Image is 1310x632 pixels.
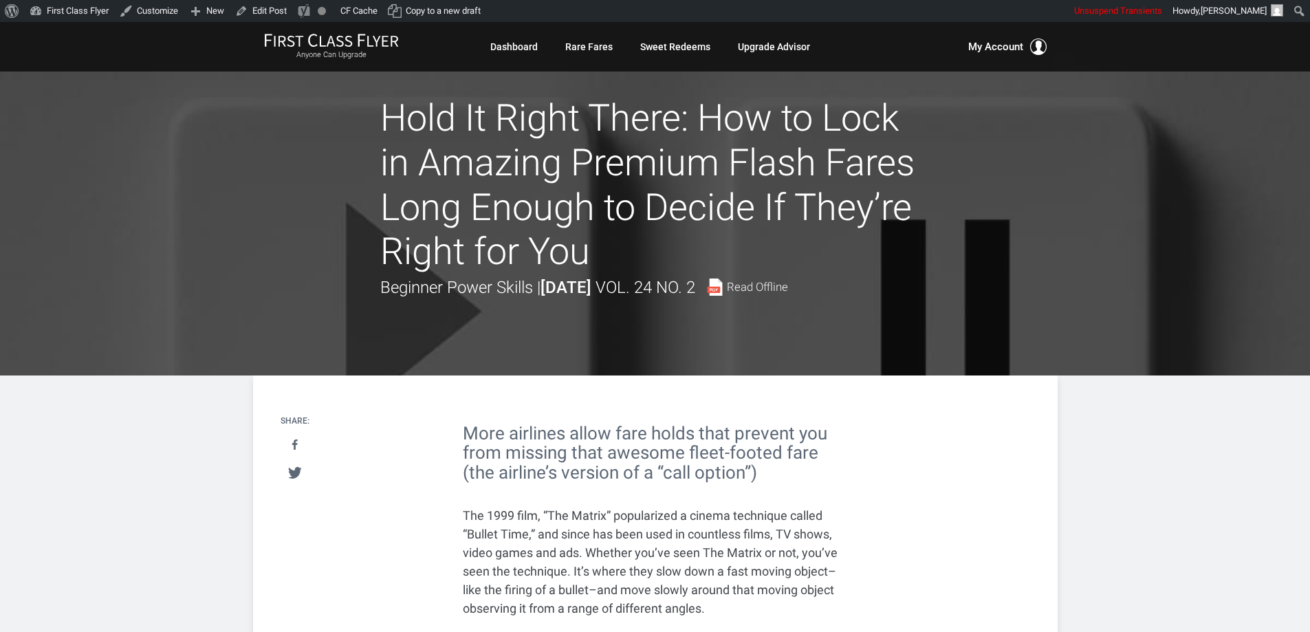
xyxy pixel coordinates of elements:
a: Tweet [281,460,309,486]
span: Unsuspend Transients [1074,6,1162,16]
span: [PERSON_NAME] [1201,6,1267,16]
h2: More airlines allow fare holds that prevent you from missing that awesome fleet-footed fare (the ... [463,424,848,483]
p: The 1999 film, “The Matrix” popularized a cinema technique called “Bullet Time,” and since has be... [463,506,848,618]
small: Anyone Can Upgrade [264,50,399,60]
a: Share [281,433,309,458]
h1: Hold It Right There: How to Lock in Amazing Premium Flash Fares Long Enough to Decide If They’re ... [380,96,930,274]
a: Sweet Redeems [640,34,710,59]
span: My Account [968,39,1023,55]
button: My Account [968,39,1047,55]
img: pdf-file.svg [706,279,723,296]
a: Upgrade Advisor [738,34,810,59]
div: Beginner Power Skills | [380,274,788,301]
span: Vol. 24 No. 2 [596,278,695,297]
a: Rare Fares [565,34,613,59]
a: Dashboard [490,34,538,59]
a: Read Offline [706,279,788,296]
a: First Class FlyerAnyone Can Upgrade [264,33,399,61]
img: First Class Flyer [264,33,399,47]
h4: Share: [281,417,309,426]
strong: [DATE] [541,278,591,297]
span: Read Offline [727,281,788,293]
